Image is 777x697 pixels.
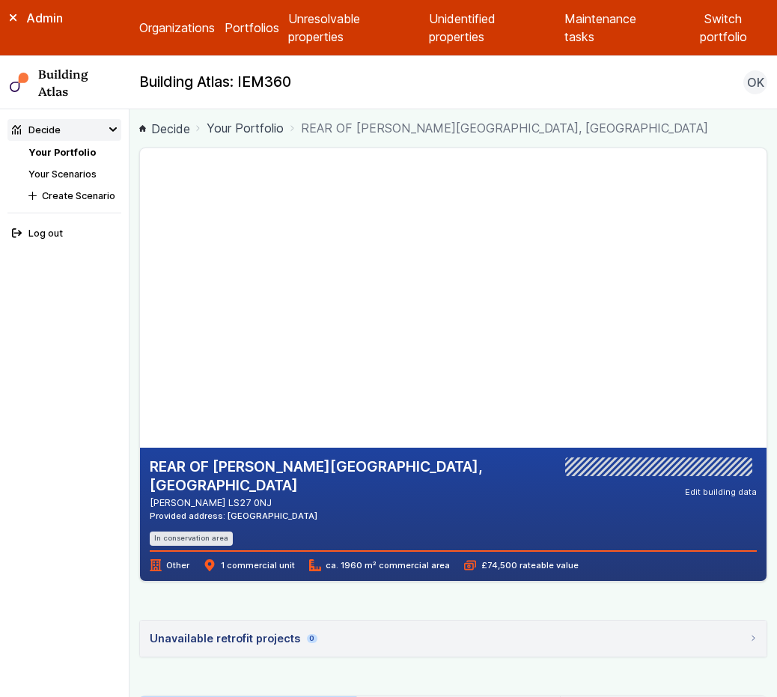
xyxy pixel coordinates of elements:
h2: REAR OF [PERSON_NAME][GEOGRAPHIC_DATA], [GEOGRAPHIC_DATA] [150,457,556,496]
span: 0 [307,634,317,644]
button: Log out [7,222,122,244]
button: Switch portfolio [679,10,767,46]
button: Edit building data [685,486,757,498]
a: Your Scenarios [28,168,97,180]
span: £74,500 rateable value [464,559,578,571]
summary: Decide [7,119,122,141]
div: Decide [12,123,61,137]
a: Decide [139,120,190,138]
img: main-0bbd2752.svg [10,73,29,92]
span: 1 commercial unit [204,559,294,571]
span: REAR OF [PERSON_NAME][GEOGRAPHIC_DATA], [GEOGRAPHIC_DATA] [301,119,708,137]
a: Your Portfolio [28,147,96,158]
li: In conservation area [150,532,234,546]
a: Your Portfolio [207,119,284,137]
button: Create Scenario [24,185,121,207]
span: Other [150,559,189,571]
a: Unidentified properties [429,10,555,46]
a: Organizations [139,19,215,37]
a: Maintenance tasks [564,10,670,46]
span: OK [747,73,764,91]
div: Provided address: [GEOGRAPHIC_DATA] [150,510,556,522]
button: OK [743,70,767,94]
address: [PERSON_NAME] LS27 0NJ [150,496,556,510]
h2: Building Atlas: IEM360 [139,73,291,92]
div: Unavailable retrofit projects [150,630,317,647]
a: Unresolvable properties [288,10,419,46]
a: Portfolios [225,19,279,37]
summary: Unavailable retrofit projects0 [140,621,767,657]
span: ca. 1960 m² commercial area [309,559,450,571]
